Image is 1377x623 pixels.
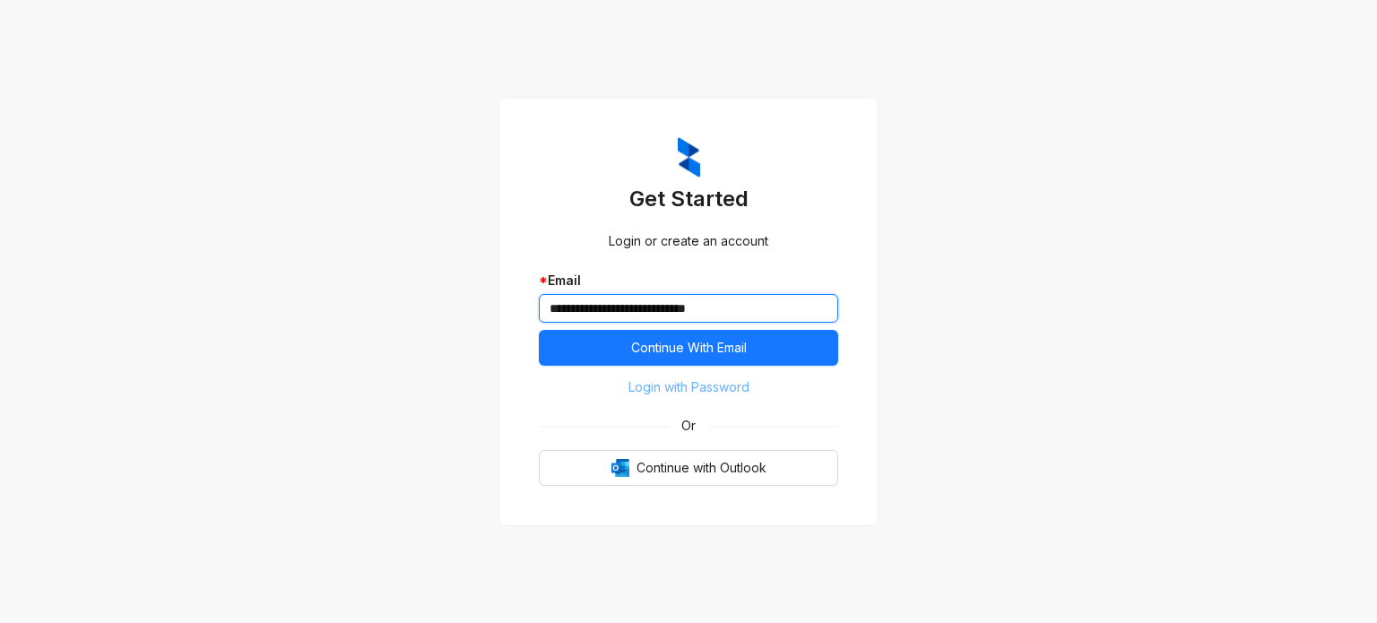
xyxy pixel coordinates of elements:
[631,338,747,358] span: Continue With Email
[539,271,838,290] div: Email
[611,459,629,477] img: Outlook
[539,450,838,486] button: OutlookContinue with Outlook
[539,373,838,402] button: Login with Password
[637,458,766,478] span: Continue with Outlook
[539,231,838,251] div: Login or create an account
[539,185,838,213] h3: Get Started
[539,330,838,366] button: Continue With Email
[628,377,749,397] span: Login with Password
[669,416,708,436] span: Or
[678,137,700,178] img: ZumaIcon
